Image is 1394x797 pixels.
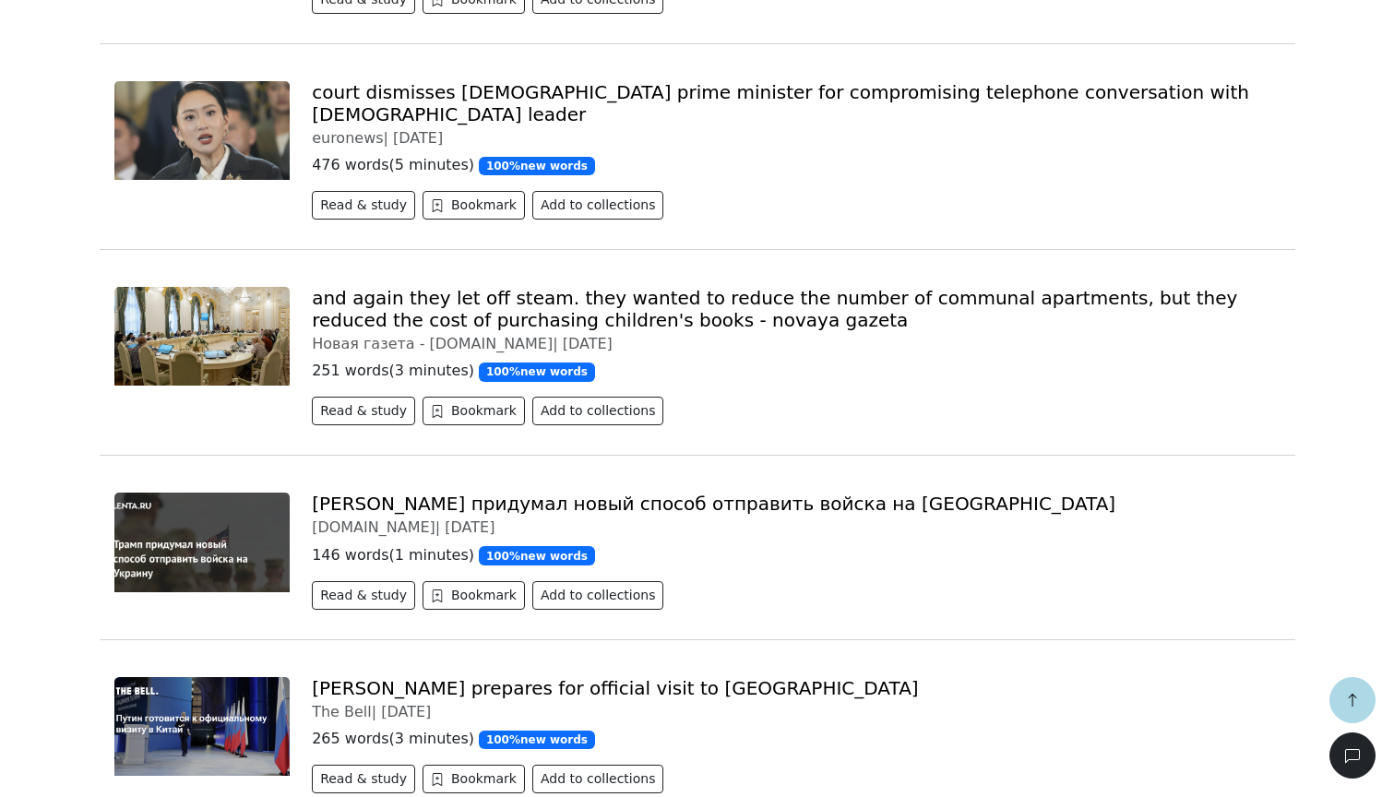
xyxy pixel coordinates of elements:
a: [PERSON_NAME] придумал новый способ отправить войска на [GEOGRAPHIC_DATA] [312,493,1115,515]
button: Add to collections [532,765,664,793]
img: 4dc447dc-cdf0-46c7-b8b8-7dea327831b6.png [114,677,291,776]
button: Add to collections [532,191,664,220]
button: Read & study [312,397,415,425]
span: [DATE] [393,129,443,147]
span: 100 % new words [479,157,595,175]
a: Read & study [312,405,423,422]
a: Read & study [312,199,423,217]
a: [PERSON_NAME] prepares for official visit to [GEOGRAPHIC_DATA] [312,677,918,699]
img: i-snova-vypustili-par.jpeg [114,287,291,386]
button: Read & study [312,191,415,220]
div: [DOMAIN_NAME] | [312,518,1280,536]
span: [DATE] [563,335,613,352]
span: [DATE] [381,703,431,720]
button: Bookmark [423,191,525,220]
span: 100 % new words [479,731,595,749]
span: 100 % new words [479,363,595,381]
img: 1200x675_cmsv2_7275b23e-1cca-5f02-ad63-b3ccb8bca770-9442877.jpg [114,81,291,180]
button: Bookmark [423,397,525,425]
p: 251 words ( 3 minutes ) [312,360,1280,382]
p: 265 words ( 3 minutes ) [312,728,1280,750]
span: 100 % new words [479,546,595,565]
button: Read & study [312,581,415,610]
span: [DATE] [445,518,494,536]
button: Read & study [312,765,415,793]
button: Add to collections [532,397,664,425]
div: The Bell | [312,703,1280,720]
div: euronews | [312,129,1280,147]
p: 146 words ( 1 minutes ) [312,544,1280,566]
button: Add to collections [532,581,664,610]
a: and again they let off steam. they wanted to reduce the number of communal apartments, but they r... [312,287,1237,331]
a: Read & study [312,589,423,607]
button: Bookmark [423,581,525,610]
div: Новая газета - [DOMAIN_NAME] | [312,335,1280,352]
a: court dismisses [DEMOGRAPHIC_DATA] prime minister for compromising telephone conversation with [D... [312,81,1249,125]
button: Bookmark [423,765,525,793]
img: share_a89d44c5c31b5f63620dd4fe385bd55b.jpg [114,493,291,591]
p: 476 words ( 5 minutes ) [312,154,1280,176]
a: Read & study [312,773,423,791]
